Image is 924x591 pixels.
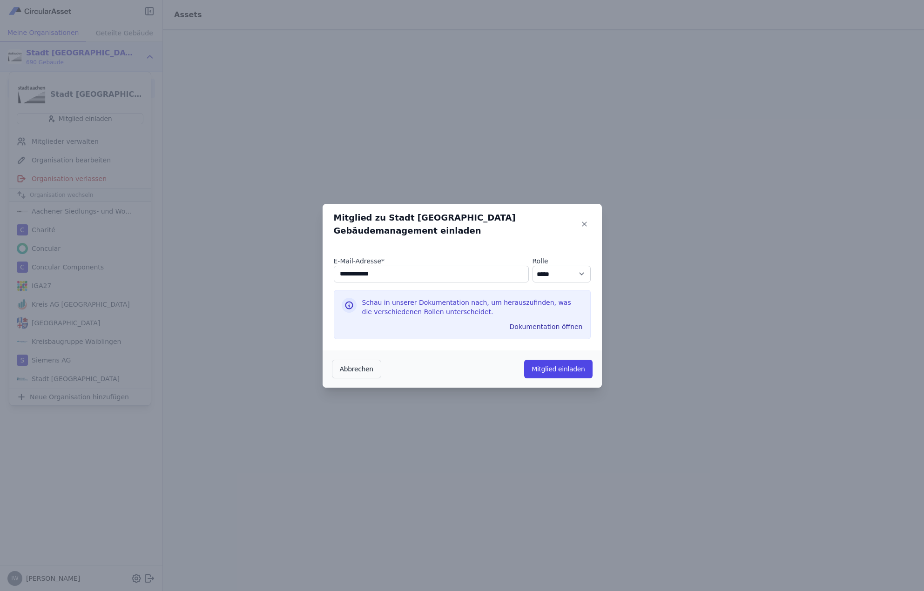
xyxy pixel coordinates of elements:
div: Schau in unserer Dokumentation nach, um herauszufinden, was die verschiedenen Rollen unterscheidet. [362,298,583,320]
label: Rolle [533,256,591,266]
div: Mitglied zu Stadt [GEOGRAPHIC_DATA] Gebäudemanagement einladen [334,211,579,237]
button: Mitglied einladen [524,360,592,378]
button: Abbrechen [332,360,381,378]
button: Dokumentation öffnen [506,319,587,334]
label: audits.requiredField [334,256,529,266]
